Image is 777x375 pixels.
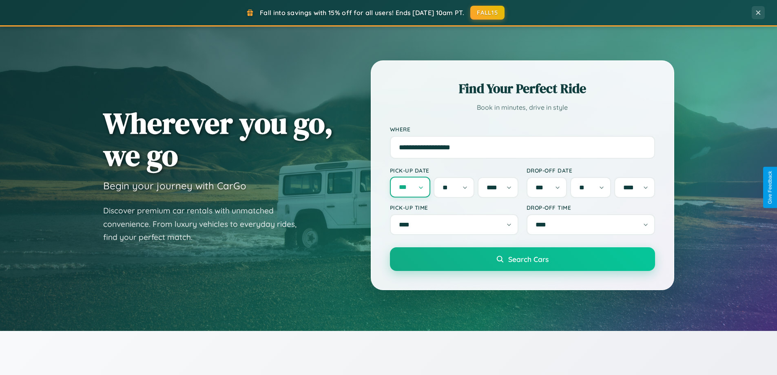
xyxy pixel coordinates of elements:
[470,6,505,20] button: FALL15
[390,102,655,113] p: Book in minutes, drive in style
[390,167,518,174] label: Pick-up Date
[103,107,333,171] h1: Wherever you go, we go
[390,80,655,98] h2: Find Your Perfect Ride
[390,204,518,211] label: Pick-up Time
[260,9,464,17] span: Fall into savings with 15% off for all users! Ends [DATE] 10am PT.
[390,126,655,133] label: Where
[767,171,773,204] div: Give Feedback
[527,167,655,174] label: Drop-off Date
[508,255,549,264] span: Search Cars
[390,247,655,271] button: Search Cars
[527,204,655,211] label: Drop-off Time
[103,204,307,244] p: Discover premium car rentals with unmatched convenience. From luxury vehicles to everyday rides, ...
[103,180,246,192] h3: Begin your journey with CarGo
